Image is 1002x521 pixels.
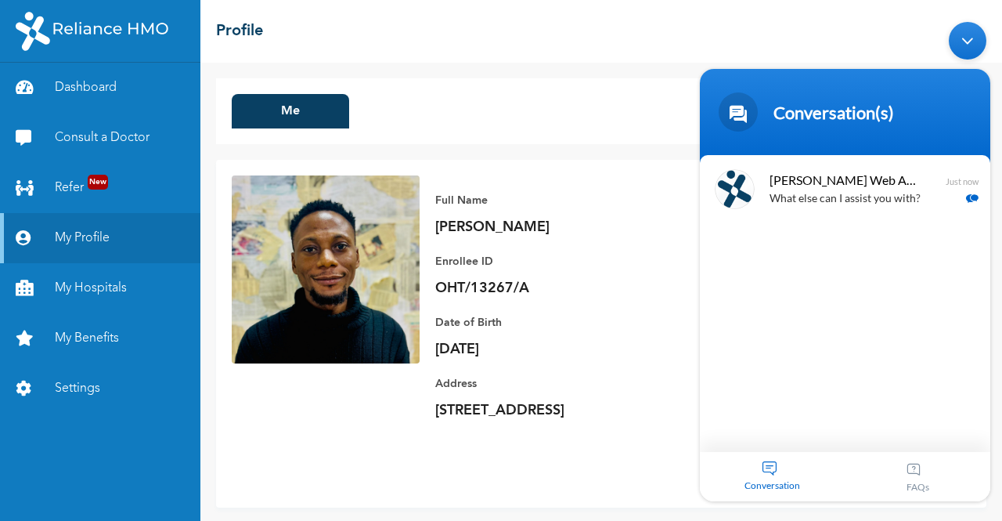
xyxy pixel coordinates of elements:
[16,12,168,51] img: RelianceHMO's Logo
[435,313,654,332] p: Date of Birth
[435,401,654,420] p: [STREET_ADDRESS]
[435,252,654,271] p: Enrollee ID
[88,175,108,190] span: New
[232,94,349,128] button: Me
[692,14,998,509] iframe: SalesIQ Chatwindow
[435,218,654,237] p: [PERSON_NAME]
[435,374,654,393] p: Address
[216,20,263,43] h2: Profile
[232,175,420,364] img: Enrollee
[435,279,654,298] p: OHT/13267/A
[435,191,654,210] p: Full Name
[435,340,654,359] p: [DATE]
